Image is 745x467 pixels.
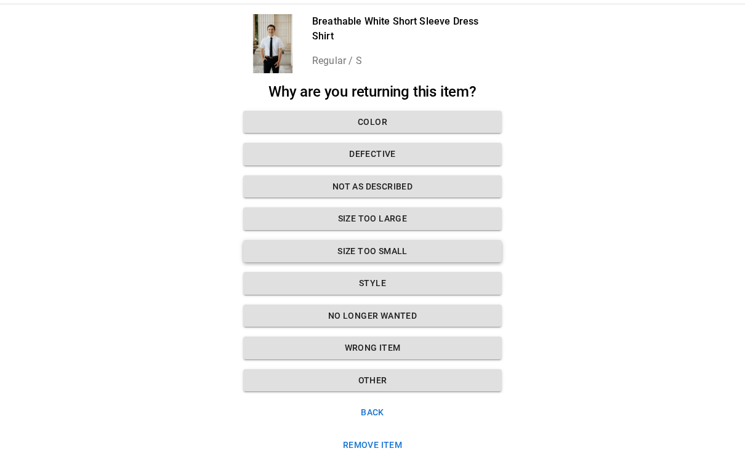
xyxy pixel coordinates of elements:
[243,207,502,230] button: Size too large
[243,143,502,166] button: Defective
[243,111,502,134] button: Color
[243,305,502,327] button: No longer wanted
[243,83,502,101] h2: Why are you returning this item?
[243,175,502,198] button: Not as described
[312,14,502,44] p: Breathable White Short Sleeve Dress Shirt
[243,369,502,392] button: Other
[243,240,502,263] button: Size too small
[243,272,502,295] button: Style
[243,401,502,424] button: Back
[243,14,302,73] div: Breathable White Short Sleeve Dress Shirt - Serve Clothing
[243,434,502,457] button: Remove item
[312,54,502,68] p: Regular / S
[243,337,502,359] button: Wrong Item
